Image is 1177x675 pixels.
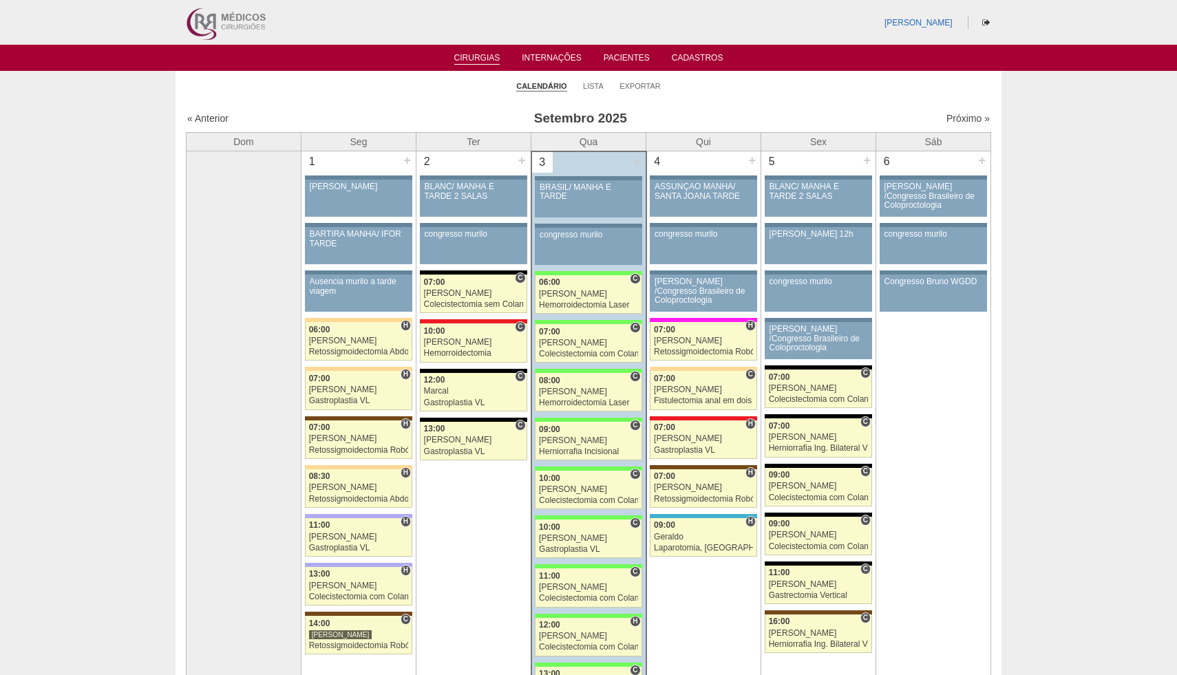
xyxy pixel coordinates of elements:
a: C 13:00 [PERSON_NAME] Gastroplastia VL [420,422,527,460]
span: 06:00 [309,325,330,334]
span: 07:00 [769,421,790,431]
div: Key: Neomater [650,514,757,518]
a: H 07:00 [PERSON_NAME] Gastroplastia VL [305,371,412,409]
div: [PERSON_NAME] [539,485,638,494]
a: C 07:00 [PERSON_NAME] Fistulectomia anal em dois tempos [650,371,757,409]
div: Key: Santa Joana [765,610,872,614]
div: Ausencia murilo a tarde viagem [310,277,408,295]
div: [PERSON_NAME] [309,581,409,590]
span: 11:00 [539,571,560,581]
div: [PERSON_NAME] [309,336,409,345]
div: + [861,151,873,169]
a: Exportar [619,81,661,91]
a: C 08:00 [PERSON_NAME] Hemorroidectomia Laser [535,373,641,411]
span: Consultório [630,420,640,431]
div: Key: Brasil [535,271,641,275]
div: Key: Bartira [305,465,412,469]
span: Hospital [401,565,411,576]
th: Sex [761,132,876,151]
div: Key: Aviso [535,224,641,228]
div: Hemorroidectomia Laser [539,301,638,310]
span: 07:00 [654,471,675,481]
div: 6 [876,151,898,172]
div: Key: Brasil [535,614,641,618]
div: Key: Brasil [535,515,641,519]
a: C 10:00 [PERSON_NAME] Hemorroidectomia [420,323,527,362]
div: Herniorrafia Ing. Bilateral VL [769,444,869,453]
div: Herniorrafia Incisional [539,447,638,456]
div: Hemorroidectomia Laser [539,398,638,407]
div: [PERSON_NAME] 12h [770,230,868,239]
a: [PERSON_NAME] 12h [765,227,872,264]
span: Consultório [860,515,871,526]
span: 09:00 [654,520,675,530]
a: C 12:00 Marcal Gastroplastia VL [420,373,527,411]
span: Hospital [401,516,411,527]
div: Key: Brasil [535,467,641,471]
span: 07:00 [539,327,560,336]
div: [PERSON_NAME] [539,339,638,347]
a: Cirurgias [454,53,500,65]
div: Key: Assunção [420,319,527,323]
div: 5 [761,151,783,172]
div: Key: Bartira [305,367,412,371]
a: C 06:00 [PERSON_NAME] Hemorroidectomia Laser [535,275,641,314]
div: [PERSON_NAME] /Congresso Brasileiro de Coloproctologia [884,182,983,210]
div: [PERSON_NAME] [769,629,869,638]
a: BARTIRA MANHÃ/ IFOR TARDE [305,227,412,264]
div: [PERSON_NAME] [539,632,638,641]
div: [PERSON_NAME] [539,387,638,396]
div: [PERSON_NAME] [539,534,638,543]
div: Key: Santa Joana [650,465,757,469]
div: Key: Aviso [650,270,757,275]
a: C 09:00 [PERSON_NAME] Colecistectomia com Colangiografia VL [765,517,872,555]
div: [PERSON_NAME] [654,434,753,443]
div: + [631,152,643,170]
span: 10:00 [539,522,560,532]
a: H 07:00 [PERSON_NAME] Retossigmoidectomia Robótica [305,420,412,459]
a: ASSUNÇÃO MANHÃ/ SANTA JOANA TARDE [650,180,757,217]
div: Key: Aviso [420,175,527,180]
div: [PERSON_NAME] [769,433,869,442]
span: Consultório [860,416,871,427]
div: BARTIRA MANHÃ/ IFOR TARDE [310,230,408,248]
div: [PERSON_NAME] [539,436,638,445]
div: Colecistectomia com Colangiografia VL [769,395,869,404]
a: C 11:00 [PERSON_NAME] Colecistectomia com Colangiografia VL [535,568,641,607]
i: Sair [982,19,990,27]
div: Colecistectomia com Colangiografia VL [769,493,869,502]
div: 1 [301,151,323,172]
div: [PERSON_NAME] [769,384,869,393]
div: Herniorrafia Ing. Bilateral VL [769,640,869,649]
span: Hospital [401,418,411,429]
div: Key: Bartira [305,318,412,322]
a: congresso murilo [650,227,757,264]
div: 3 [532,152,553,173]
div: Key: Christóvão da Gama [305,514,412,518]
div: + [401,151,413,169]
span: Consultório [515,371,525,382]
div: Key: Brasil [535,663,641,667]
div: Key: Santa Joana [305,612,412,616]
div: Key: Aviso [650,175,757,180]
div: Key: Brasil [535,369,641,373]
a: [PERSON_NAME] /Congresso Brasileiro de Coloproctologia [880,180,987,217]
a: C 07:00 [PERSON_NAME] Colecistectomia sem Colangiografia VL [420,275,527,313]
a: Lista [583,81,604,91]
div: congresso murilo [655,230,752,239]
div: [PERSON_NAME] [309,483,409,492]
span: 07:00 [424,277,445,287]
div: Retossigmoidectomia Robótica [309,641,409,650]
a: Calendário [516,81,566,92]
span: 12:00 [539,620,560,630]
span: 09:00 [539,425,560,434]
a: congresso murilo [880,227,987,264]
div: Marcal [424,387,523,396]
div: Gastroplastia VL [654,446,753,455]
div: Key: Brasil [535,564,641,568]
div: Key: Aviso [880,175,987,180]
a: H 07:00 [PERSON_NAME] Retossigmoidectomia Robótica [650,322,757,361]
div: congresso murilo [540,231,637,239]
div: [PERSON_NAME] [424,436,523,444]
span: Consultório [630,322,640,333]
